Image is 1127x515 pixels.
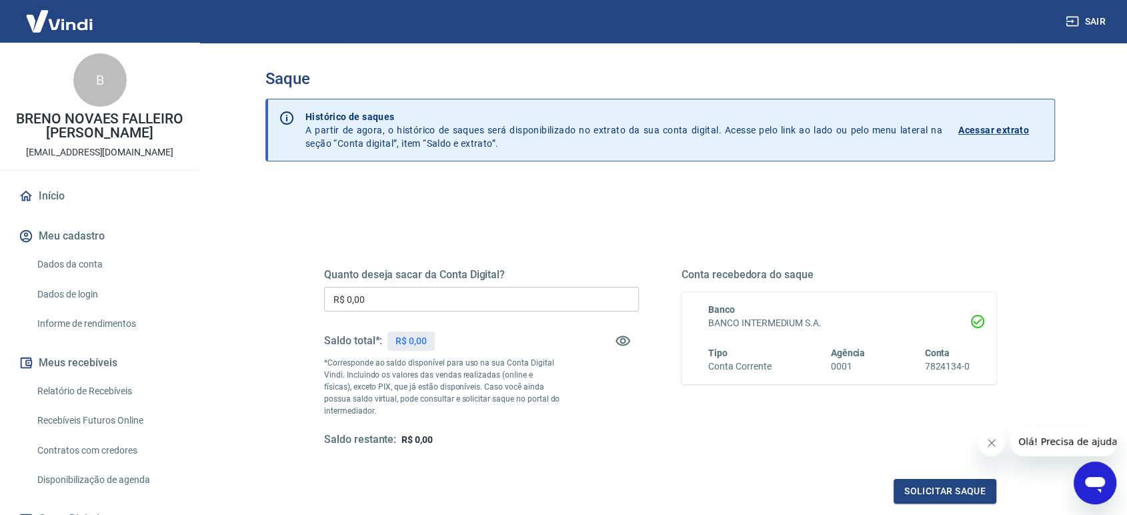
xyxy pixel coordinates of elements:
[682,268,996,282] h5: Conta recebedora do saque
[1074,462,1116,504] iframe: Botão para abrir a janela de mensagens
[32,466,183,494] a: Disponibilização de agenda
[32,437,183,464] a: Contratos com credores
[16,221,183,251] button: Meu cadastro
[16,348,183,378] button: Meus recebíveis
[958,110,1044,150] a: Acessar extrato
[324,357,560,417] p: *Corresponde ao saldo disponível para uso na sua Conta Digital Vindi. Incluindo os valores das ve...
[924,348,950,358] span: Conta
[708,316,970,330] h6: BANCO INTERMEDIUM S.A.
[11,112,189,140] p: BRENO NOVAES FALLEIRO [PERSON_NAME]
[8,9,112,20] span: Olá! Precisa de ajuda?
[978,430,1005,456] iframe: Fechar mensagem
[32,407,183,434] a: Recebíveis Futuros Online
[16,181,183,211] a: Início
[831,348,866,358] span: Agência
[324,334,382,348] h5: Saldo total*:
[708,348,728,358] span: Tipo
[73,53,127,107] div: B
[16,1,103,41] img: Vindi
[32,378,183,405] a: Relatório de Recebíveis
[324,433,396,447] h5: Saldo restante:
[324,268,639,282] h5: Quanto deseja sacar da Conta Digital?
[32,281,183,308] a: Dados de login
[26,145,173,159] p: [EMAIL_ADDRESS][DOMAIN_NAME]
[894,479,996,504] button: Solicitar saque
[401,434,433,445] span: R$ 0,00
[958,123,1029,137] p: Acessar extrato
[831,360,866,374] h6: 0001
[395,334,427,348] p: R$ 0,00
[305,110,942,150] p: A partir de agora, o histórico de saques será disponibilizado no extrato da sua conta digital. Ac...
[708,360,771,374] h6: Conta Corrente
[32,251,183,278] a: Dados da conta
[32,310,183,338] a: Informe de rendimentos
[1010,427,1116,456] iframe: Mensagem da empresa
[265,69,1055,88] h3: Saque
[708,304,735,315] span: Banco
[1063,9,1111,34] button: Sair
[305,110,942,123] p: Histórico de saques
[924,360,970,374] h6: 7824134-0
